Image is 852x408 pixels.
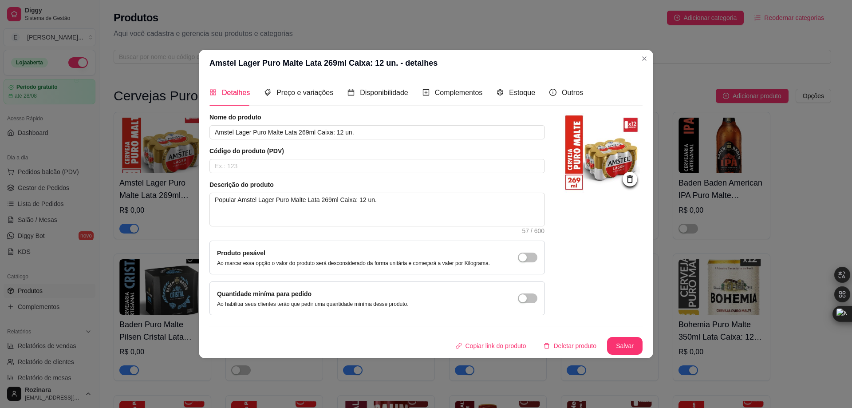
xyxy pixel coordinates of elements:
article: Nome do produto [209,113,545,122]
span: Complementos [435,89,483,96]
span: Disponibilidade [360,89,408,96]
span: plus-square [422,89,430,96]
span: calendar [347,89,355,96]
span: appstore [209,89,217,96]
article: Descrição do produto [209,180,545,189]
span: tags [264,89,271,96]
span: delete [544,343,550,349]
span: code-sandbox [497,89,504,96]
input: Ex.: 123 [209,159,545,173]
header: Amstel Lager Puro Malte Lata 269ml Caixa: 12 un. - detalhes [199,50,653,76]
span: Estoque [509,89,535,96]
span: info-circle [549,89,556,96]
textarea: Popular Amstel Lager Puro Malte Lata 269ml Caixa: 12 un. [210,193,544,226]
button: Close [637,51,651,66]
span: Outros [562,89,583,96]
p: Ao habilitar seus clientes terão que pedir uma quantidade miníma desse produto. [217,301,409,308]
img: logo da loja [563,113,643,193]
span: Preço e variações [276,89,333,96]
span: Detalhes [222,89,250,96]
button: Salvar [607,337,643,355]
p: Ao marcar essa opção o valor do produto será desconsiderado da forma unitária e começará a valer ... [217,260,490,267]
label: Produto pesável [217,250,265,257]
button: deleteDeletar produto [536,337,603,355]
label: Quantidade miníma para pedido [217,290,312,297]
article: Código do produto (PDV) [209,147,545,155]
input: Ex.: Hamburguer de costela [209,125,545,139]
button: Copiar link do produto [449,337,533,355]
